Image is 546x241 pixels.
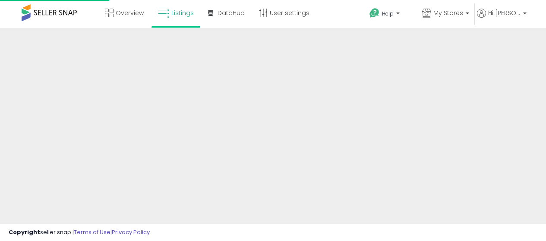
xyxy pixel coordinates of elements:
strong: Copyright [9,228,40,236]
span: Overview [116,9,144,17]
a: Help [363,1,414,28]
a: Terms of Use [74,228,110,236]
span: My Stores [433,9,463,17]
a: Hi [PERSON_NAME] [477,9,527,28]
span: Help [382,10,394,17]
span: DataHub [218,9,245,17]
a: Privacy Policy [112,228,150,236]
div: seller snap | | [9,228,150,237]
span: Listings [171,9,194,17]
i: Get Help [369,8,380,19]
span: Hi [PERSON_NAME] [488,9,521,17]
